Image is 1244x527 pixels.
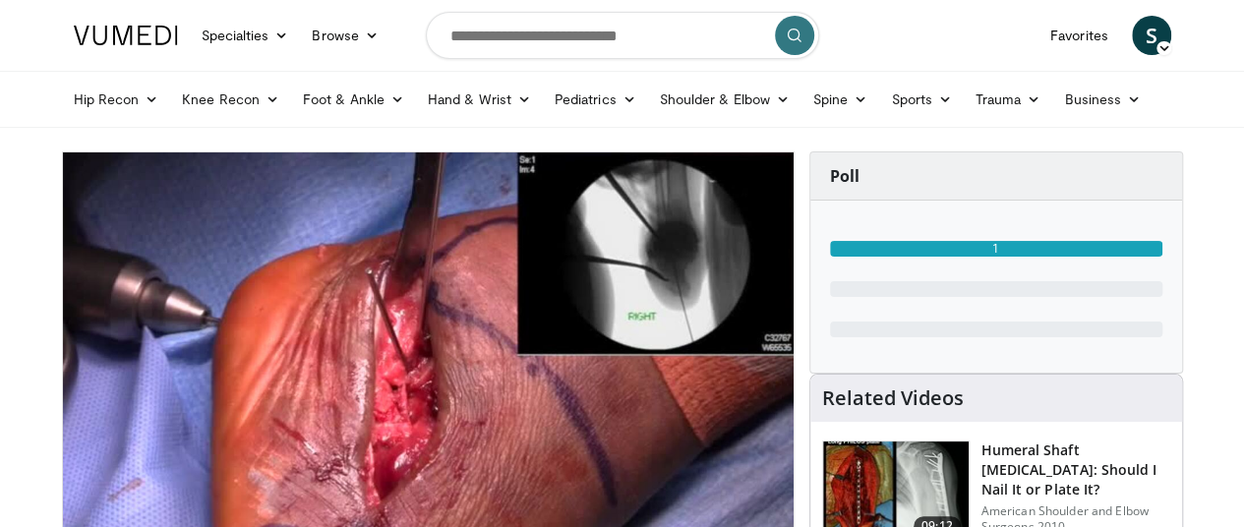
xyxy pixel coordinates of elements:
a: Spine [801,80,879,119]
input: Search topics, interventions [426,12,819,59]
a: Favorites [1038,16,1120,55]
a: Knee Recon [170,80,291,119]
a: Shoulder & Elbow [648,80,801,119]
a: S [1132,16,1171,55]
strong: Poll [830,165,859,187]
a: Sports [879,80,964,119]
h4: Related Videos [822,386,964,410]
a: Pediatrics [543,80,648,119]
a: Hand & Wrist [416,80,543,119]
a: Browse [300,16,390,55]
img: VuMedi Logo [74,26,178,45]
a: Foot & Ankle [291,80,416,119]
h3: Humeral Shaft [MEDICAL_DATA]: Should I Nail It or Plate It? [981,440,1170,499]
a: Business [1052,80,1153,119]
a: Hip Recon [62,80,171,119]
div: 1 [830,241,1162,257]
a: Trauma [964,80,1053,119]
a: Specialties [190,16,301,55]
